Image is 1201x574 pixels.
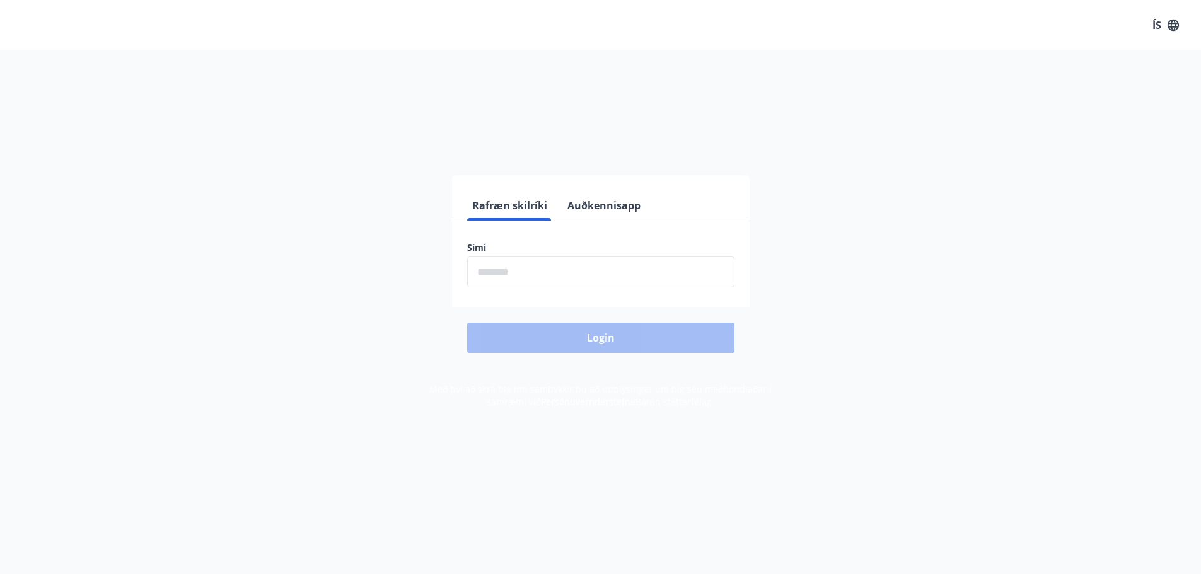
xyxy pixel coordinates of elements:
span: Með því að skrá þig inn samþykkir þú að upplýsingar um þig séu meðhöndlaðar í samræmi við Báran s... [429,383,772,408]
button: Auðkennisapp [562,190,646,221]
h1: Félagavefur, Báran stéttarfélag [162,76,1040,123]
span: Vinsamlegast skráðu þig inn með rafrænum skilríkjum eða Auðkennisappi. [403,134,799,149]
label: Sími [467,241,734,254]
a: Persónuverndarstefna [541,396,635,408]
button: ÍS [1146,14,1186,37]
button: Rafræn skilríki [467,190,552,221]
